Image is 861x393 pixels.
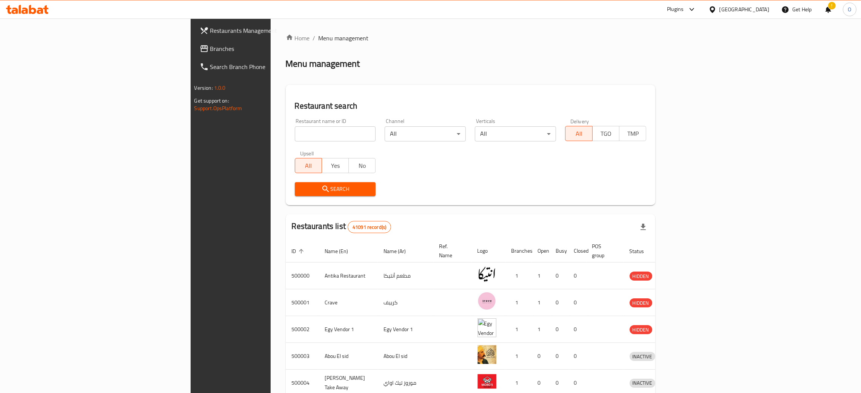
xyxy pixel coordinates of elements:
div: All [385,126,466,141]
span: No [352,160,373,171]
th: Busy [550,239,568,263]
span: Menu management [319,34,369,43]
span: Name (En) [325,247,358,256]
td: 0 [532,343,550,370]
span: 41091 record(s) [348,224,391,231]
td: كرييف [378,289,433,316]
td: 1 [505,343,532,370]
td: مطعم أنتيكا [378,263,433,289]
a: Branches [194,40,334,58]
td: 0 [550,316,568,343]
label: Delivery [570,118,589,124]
th: Closed [568,239,586,263]
th: Branches [505,239,532,263]
img: Antika Restaurant [477,265,496,284]
td: Egy Vendor 1 [319,316,378,343]
div: Total records count [348,221,391,233]
span: INACTIVE [630,379,655,387]
td: 1 [532,263,550,289]
button: TGO [592,126,619,141]
td: 0 [568,316,586,343]
span: Status [630,247,654,256]
button: All [565,126,592,141]
th: Open [532,239,550,263]
input: Search for restaurant name or ID.. [295,126,376,141]
span: All [568,128,589,139]
span: Get support on: [194,96,229,106]
span: Restaurants Management [210,26,328,35]
td: Antika Restaurant [319,263,378,289]
button: TMP [619,126,646,141]
div: Export file [634,218,652,236]
td: 1 [505,289,532,316]
td: 0 [568,289,586,316]
th: Logo [471,239,505,263]
a: Search Branch Phone [194,58,334,76]
span: POS group [592,242,615,260]
div: [GEOGRAPHIC_DATA] [719,5,769,14]
img: Moro's Take Away [477,372,496,391]
a: Restaurants Management [194,21,334,40]
td: 1 [532,289,550,316]
span: 1.0.0 [214,83,226,93]
span: All [298,160,319,171]
button: All [295,158,322,173]
div: INACTIVE [630,379,655,388]
button: No [348,158,376,173]
div: All [475,126,556,141]
img: Crave [477,292,496,310]
span: TMP [622,128,643,139]
td: 0 [550,343,568,370]
span: Version: [194,83,213,93]
span: Ref. Name [439,242,462,260]
a: Support.OpsPlatform [194,103,242,113]
span: TGO [596,128,616,139]
td: Egy Vendor 1 [378,316,433,343]
span: Search [301,184,370,194]
label: Upsell [300,150,314,156]
button: Yes [322,158,349,173]
img: Egy Vendor 1 [477,318,496,337]
div: HIDDEN [630,298,652,307]
td: 1 [505,316,532,343]
td: 0 [568,263,586,289]
td: 0 [568,343,586,370]
span: O [848,5,851,14]
div: HIDDEN [630,325,652,334]
td: 1 [505,263,532,289]
td: 0 [550,289,568,316]
button: Search [295,182,376,196]
span: ID [292,247,306,256]
h2: Restaurants list [292,221,391,233]
span: Yes [325,160,346,171]
span: Search Branch Phone [210,62,328,71]
span: Branches [210,44,328,53]
span: Name (Ar) [384,247,416,256]
h2: Menu management [286,58,360,70]
td: Abou El sid [378,343,433,370]
td: 0 [550,263,568,289]
td: 1 [532,316,550,343]
img: Abou El sid [477,345,496,364]
span: HIDDEN [630,272,652,281]
span: HIDDEN [630,325,652,334]
span: INACTIVE [630,352,655,361]
nav: breadcrumb [286,34,656,43]
td: Abou El sid [319,343,378,370]
td: Crave [319,289,378,316]
div: Plugins [667,5,684,14]
h2: Restaurant search [295,100,647,112]
span: HIDDEN [630,299,652,307]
